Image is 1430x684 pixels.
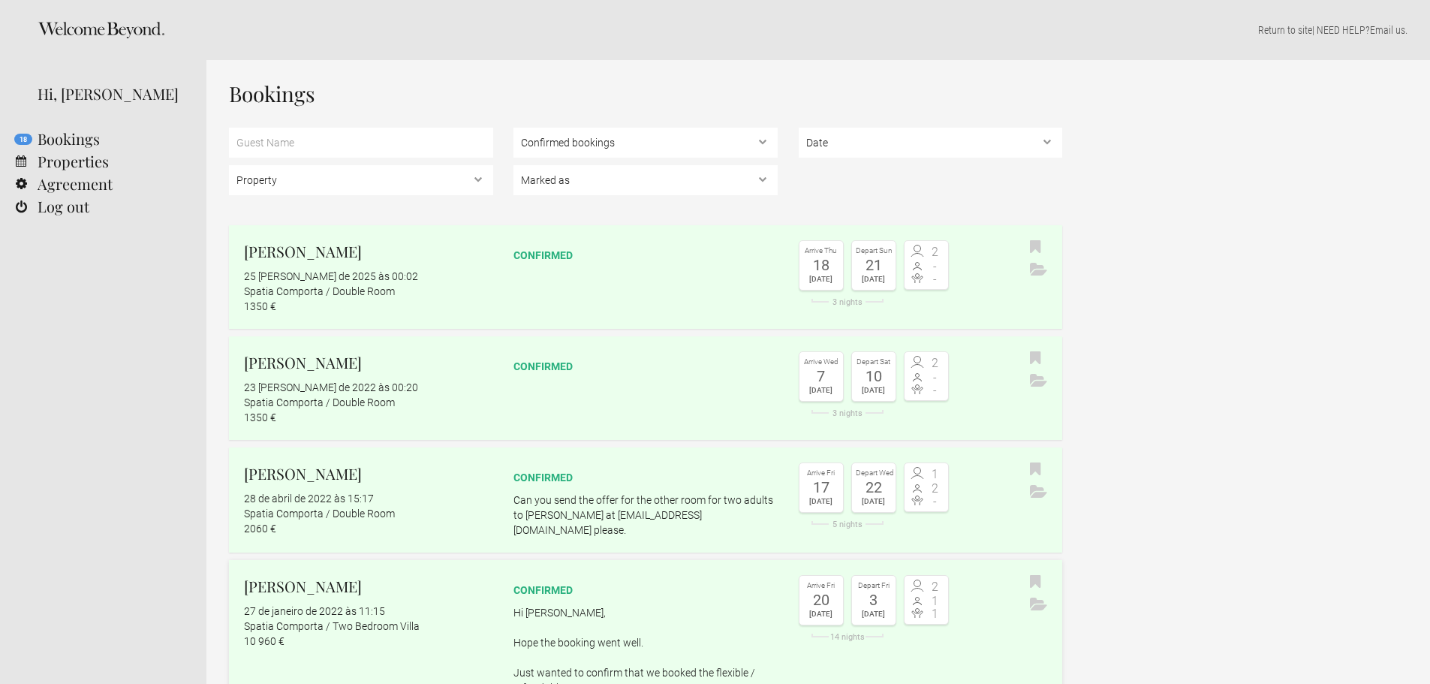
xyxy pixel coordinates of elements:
[856,245,892,258] div: Depart Sun
[513,165,778,195] select: , , ,
[856,607,892,621] div: [DATE]
[856,369,892,384] div: 10
[244,523,276,535] flynt-currency: 2060 €
[229,225,1062,329] a: [PERSON_NAME] 25 [PERSON_NAME] de 2025 às 00:02 Spatia Comporta / Double Room 1350 € confirmed Ar...
[803,592,839,607] div: 20
[926,384,944,396] span: -
[803,369,839,384] div: 7
[244,605,385,617] flynt-date-display: 27 de janeiro de 2022 às 11:15
[244,411,276,423] flynt-currency: 1350 €
[926,246,944,258] span: 2
[1026,348,1045,370] button: Bookmark
[856,592,892,607] div: 3
[513,128,778,158] select: , ,
[1026,459,1045,481] button: Bookmark
[244,270,418,282] flynt-date-display: 25 [PERSON_NAME] de 2025 às 00:02
[244,493,374,505] flynt-date-display: 28 de abril de 2022 às 15:17
[1026,259,1051,282] button: Archive
[803,384,839,397] div: [DATE]
[229,83,1062,105] h1: Bookings
[38,83,184,105] div: Hi, [PERSON_NAME]
[856,480,892,495] div: 22
[244,381,418,393] flynt-date-display: 23 [PERSON_NAME] de 2022 às 00:20
[244,351,493,374] h2: [PERSON_NAME]
[803,580,839,592] div: Arrive Fri
[803,480,839,495] div: 17
[229,336,1062,440] a: [PERSON_NAME] 23 [PERSON_NAME] de 2022 às 00:20 Spatia Comporta / Double Room 1350 € confirmed Ar...
[803,258,839,273] div: 18
[926,261,944,273] span: -
[803,467,839,480] div: Arrive Fri
[926,469,944,481] span: 1
[1258,24,1312,36] a: Return to site
[1026,370,1051,393] button: Archive
[1026,237,1045,259] button: Bookmark
[856,495,892,508] div: [DATE]
[1370,24,1405,36] a: Email us
[513,359,778,374] div: confirmed
[799,128,1063,158] select: ,
[926,581,944,593] span: 2
[513,583,778,598] div: confirmed
[14,134,32,145] flynt-notification-badge: 18
[799,520,896,529] div: 5 nights
[856,580,892,592] div: Depart Fri
[803,273,839,286] div: [DATE]
[513,493,778,538] p: Can you send the offer for the other room for two adults to [PERSON_NAME] at [EMAIL_ADDRESS][DOMA...
[244,635,284,647] flynt-currency: 10 960 €
[244,300,276,312] flynt-currency: 1350 €
[1026,481,1051,504] button: Archive
[926,372,944,384] span: -
[1026,571,1045,594] button: Bookmark
[856,384,892,397] div: [DATE]
[926,273,944,285] span: -
[244,284,493,299] div: Spatia Comporta / Double Room
[803,245,839,258] div: Arrive Thu
[244,619,493,634] div: Spatia Comporta / Two Bedroom Villa
[803,607,839,621] div: [DATE]
[856,467,892,480] div: Depart Wed
[926,496,944,508] span: -
[229,128,493,158] input: Guest Name
[513,248,778,263] div: confirmed
[926,483,944,495] span: 2
[513,470,778,485] div: confirmed
[856,273,892,286] div: [DATE]
[799,633,896,641] div: 14 nights
[856,258,892,273] div: 21
[244,463,493,485] h2: [PERSON_NAME]
[229,447,1062,553] a: [PERSON_NAME] 28 de abril de 2022 às 15:17 Spatia Comporta / Double Room 2060 € confirmed Can you...
[803,356,839,369] div: Arrive Wed
[244,240,493,263] h2: [PERSON_NAME]
[926,595,944,607] span: 1
[803,495,839,508] div: [DATE]
[856,356,892,369] div: Depart Sat
[1026,594,1051,616] button: Archive
[799,298,896,306] div: 3 nights
[244,395,493,410] div: Spatia Comporta / Double Room
[926,357,944,369] span: 2
[244,506,493,521] div: Spatia Comporta / Double Room
[926,608,944,620] span: 1
[799,409,896,417] div: 3 nights
[229,23,1407,38] p: | NEED HELP? .
[244,575,493,598] h2: [PERSON_NAME]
